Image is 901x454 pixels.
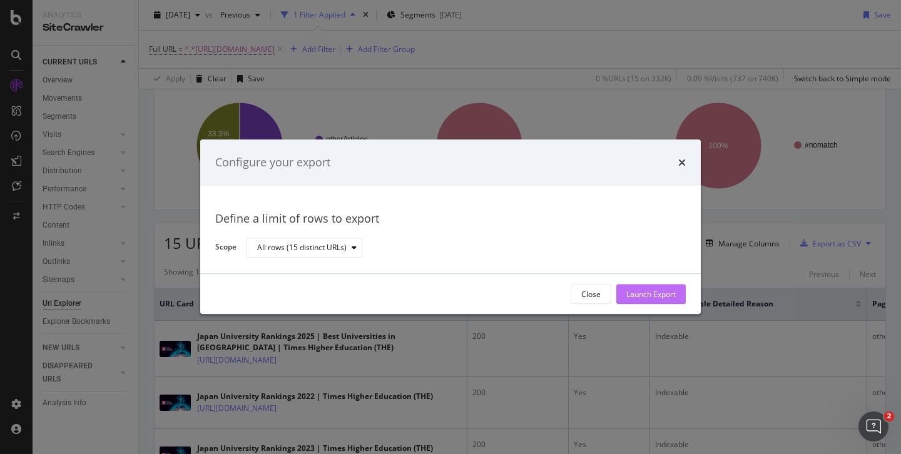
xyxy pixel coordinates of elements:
[616,285,686,305] button: Launch Export
[215,154,330,171] div: Configure your export
[626,289,676,300] div: Launch Export
[247,238,362,258] button: All rows (15 distinct URLs)
[581,289,601,300] div: Close
[200,139,701,314] div: modal
[678,154,686,171] div: times
[215,242,237,256] label: Scope
[215,211,686,227] div: Define a limit of rows to export
[257,244,347,251] div: All rows (15 distinct URLs)
[571,285,611,305] button: Close
[884,411,894,421] span: 2
[858,411,888,441] iframe: Intercom live chat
